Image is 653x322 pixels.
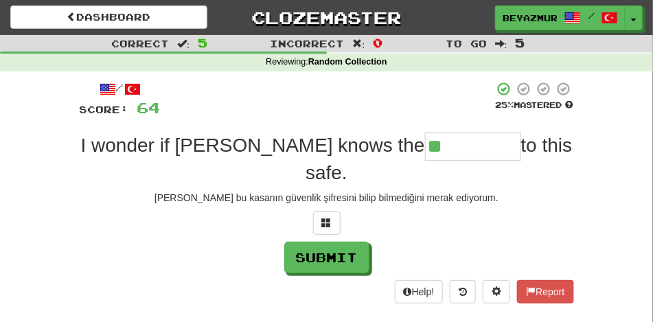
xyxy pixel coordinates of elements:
[284,242,369,273] button: Submit
[495,100,514,109] span: 25 %
[446,38,487,49] span: To go
[450,280,476,303] button: Round history (alt+y)
[517,280,573,303] button: Report
[177,38,190,48] span: :
[80,191,574,205] div: [PERSON_NAME] bu kasanın güvenlik şifresini bilip bilmediğini merak ediyorum.
[137,99,161,116] span: 64
[503,12,558,24] span: beyazmurti
[588,11,595,21] span: /
[313,211,341,235] button: Switch sentence to multiple choice alt+p
[306,135,572,183] span: to this safe.
[494,100,574,111] div: Mastered
[80,81,161,98] div: /
[353,38,365,48] span: :
[373,36,382,49] span: 0
[198,36,207,49] span: 5
[308,57,387,67] strong: Random Collection
[395,280,444,303] button: Help!
[80,104,129,115] span: Score:
[495,38,507,48] span: :
[81,135,425,156] span: I wonder if [PERSON_NAME] knows the
[516,36,525,49] span: 5
[271,38,345,49] span: Incorrect
[111,38,169,49] span: Correct
[10,5,207,29] a: Dashboard
[228,5,425,30] a: Clozemaster
[495,5,626,30] a: beyazmurti /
